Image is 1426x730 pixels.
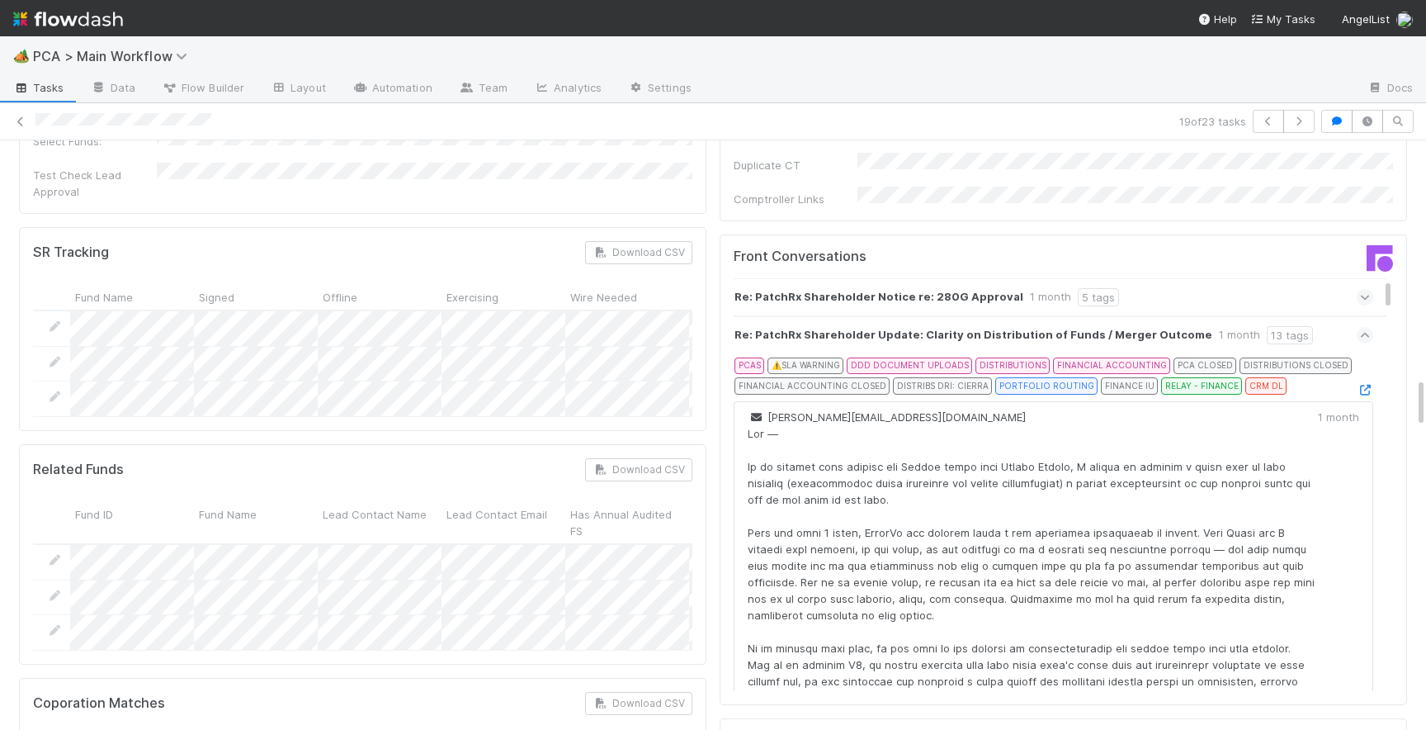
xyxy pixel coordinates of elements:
h5: Coporation Matches [33,695,165,712]
span: Flow Builder [162,79,244,96]
div: PCA CLOSED [1173,358,1236,374]
div: CRM DL [1245,377,1287,394]
div: DISTRIBS DRI: CIERRA [893,377,992,394]
h5: SR Tracking [33,244,109,261]
button: Download CSV [585,692,692,715]
div: DDD DOCUMENT UPLOADS [847,358,972,374]
span: AngelList [1342,12,1390,26]
div: Comptroller Links [734,191,857,207]
a: Automation [339,76,446,102]
span: PCA > Main Workflow [33,48,196,64]
strong: Re: PatchRx Shareholder Update: Clarity on Distribution of Funds / Merger Outcome [734,326,1212,344]
div: Exercising [441,284,565,310]
a: Docs [1354,76,1426,102]
div: Select Funds: [33,133,157,149]
div: Test Check Lead Approval [33,167,157,200]
a: Settings [615,76,705,102]
div: DISTRIBUTIONS CLOSED [1239,358,1352,374]
div: 1 month [1219,326,1260,344]
div: Duplicate CT [734,157,857,173]
strong: Re: PatchRx Shareholder Notice re: 280G Approval [734,288,1023,306]
div: Fund Name [194,501,318,543]
span: 19 of 23 tasks [1179,113,1246,130]
span: [PERSON_NAME][EMAIL_ADDRESS][DOMAIN_NAME] [748,410,1026,424]
div: 13 tags [1267,326,1313,344]
div: Wire Needed [565,284,689,310]
div: Lead Contact Email [441,501,565,543]
div: PORTFOLIO ROUTING [995,377,1098,394]
div: 1 month [1030,288,1071,306]
div: Fund ID [70,501,194,543]
div: FINANCE IU [1101,377,1158,394]
div: Offline/New Money [689,284,813,310]
a: Analytics [521,76,615,102]
img: avatar_ba0ef937-97b0-4cb1-a734-c46f876909ef.png [1396,12,1413,28]
button: Download CSV [585,458,692,481]
div: 1 month [1318,409,1359,425]
div: PCAS [734,358,764,374]
div: FINANCIAL ACCOUNTING [1053,358,1170,374]
a: Layout [257,76,339,102]
h5: Related Funds [33,462,124,478]
div: FINANCIAL ACCOUNTING CLOSED [734,377,890,394]
a: My Tasks [1250,11,1315,27]
a: Team [446,76,521,102]
div: DISTRIBUTIONS [975,358,1050,374]
div: Fund Name [70,284,194,310]
img: logo-inverted-e16ddd16eac7371096b0.svg [13,5,123,33]
div: Signed [194,284,318,310]
button: Download CSV [585,241,692,264]
div: ⚠️ SLA WARNING [767,358,843,374]
img: front-logo-b4b721b83371efbadf0a.svg [1367,245,1393,272]
div: RELAY - FINANCE [1161,377,1242,394]
div: 5 tags [1078,288,1119,306]
span: 🏕️ [13,49,30,63]
span: My Tasks [1250,12,1315,26]
a: Flow Builder [149,76,257,102]
div: Help [1197,11,1237,27]
div: Has Annual Audited FS [565,501,689,543]
h5: Front Conversations [734,249,1051,265]
div: Lead Contact Name [318,501,441,543]
a: Data [78,76,149,102]
div: Offline [318,284,441,310]
span: Tasks [13,79,64,96]
div: Has Annual Unaudited FS [689,501,813,543]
